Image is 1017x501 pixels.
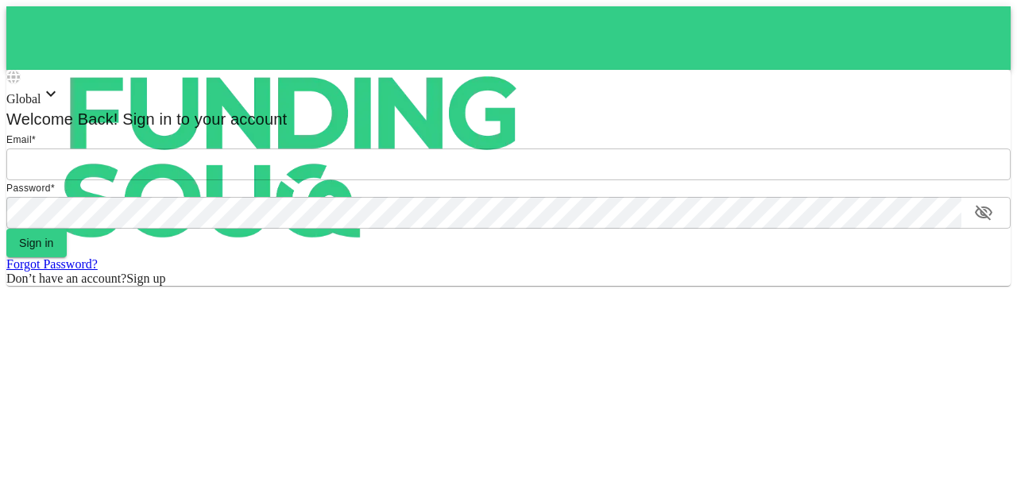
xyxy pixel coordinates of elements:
[6,6,578,308] img: logo
[6,110,118,128] span: Welcome Back!
[126,272,165,285] span: Sign up
[6,134,32,145] span: Email
[6,148,1011,180] input: email
[6,6,1011,70] a: logo
[6,257,98,271] a: Forgot Password?
[6,272,126,285] span: Don’t have an account?
[6,197,961,229] input: password
[6,84,1011,106] div: Global
[118,110,288,128] span: Sign in to your account
[6,183,51,194] span: Password
[6,229,67,257] button: Sign in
